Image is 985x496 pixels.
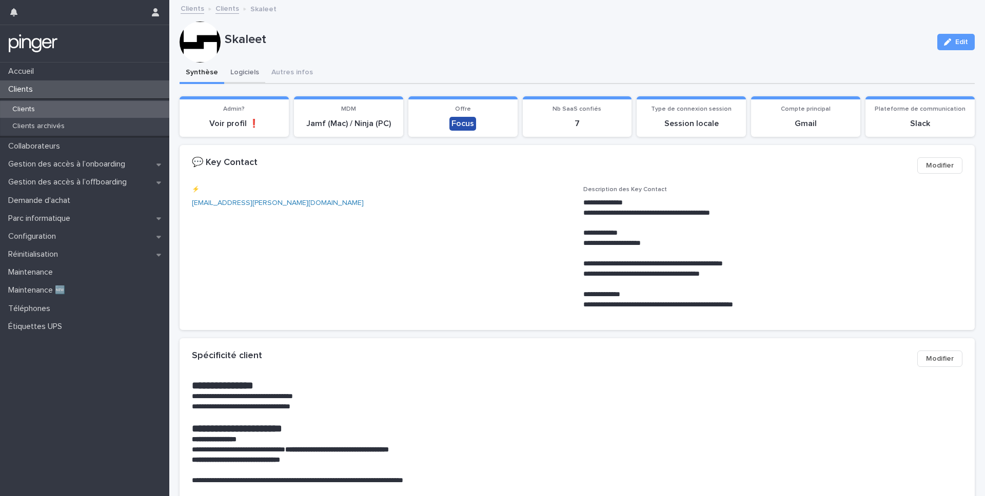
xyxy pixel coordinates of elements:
p: Maintenance [4,267,61,277]
p: Skaleet [250,3,277,14]
button: Autres infos [265,63,319,84]
p: Clients [4,85,41,94]
a: [EMAIL_ADDRESS][PERSON_NAME][DOMAIN_NAME] [192,199,364,206]
img: mTgBEunGTSyRkCgitkcU [8,33,58,54]
span: Compte principal [781,106,831,112]
p: Clients archivés [4,122,73,131]
span: Description des Key Contact [583,187,667,193]
span: Offre [455,106,471,112]
p: Slack [872,119,969,129]
button: Logiciels [224,63,265,84]
p: Maintenance 🆕 [4,285,73,295]
span: Modifier [926,354,954,364]
span: Edit [955,38,968,46]
p: 7 [529,119,626,129]
p: Accueil [4,67,42,76]
a: Clients [215,2,239,14]
div: Focus [449,117,476,131]
span: MDM [341,106,356,112]
p: Parc informatique [4,214,78,223]
p: Configuration [4,232,64,241]
p: Gestion des accès à l’offboarding [4,177,135,187]
a: Clients [181,2,204,14]
p: Skaleet [225,32,929,47]
h2: 💬 Key Contact [192,157,258,169]
p: Gmail [757,119,854,129]
p: Étiquettes UPS [4,322,70,332]
p: Jamf (Mac) / Ninja (PC) [300,119,397,129]
p: Réinitialisation [4,250,66,259]
button: Modifier [917,157,962,174]
button: Synthèse [180,63,224,84]
p: Voir profil ❗ [186,119,283,129]
button: Modifier [917,350,962,367]
p: Collaborateurs [4,141,68,151]
span: Modifier [926,160,954,171]
h2: Spécificité client [192,350,262,362]
button: Edit [937,34,975,50]
p: Demande d'achat [4,196,78,205]
p: Session locale [643,119,740,129]
span: Plateforme de communication [875,106,966,112]
p: Clients [4,105,43,114]
p: Téléphones [4,304,58,314]
span: Admin? [223,106,245,112]
span: Type de connexion session [651,106,732,112]
p: Gestion des accès à l’onboarding [4,159,133,169]
span: Nb SaaS confiés [553,106,601,112]
span: ⚡️ [192,187,200,193]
